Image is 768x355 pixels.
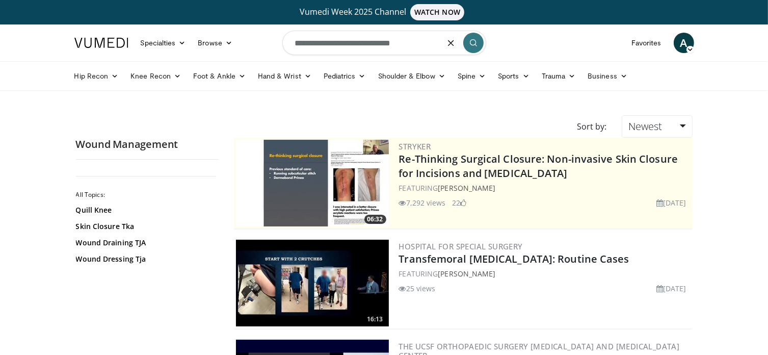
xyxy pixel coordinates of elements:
[76,221,214,232] a: Skin Closure Tka
[438,183,495,193] a: [PERSON_NAME]
[622,115,692,138] a: Newest
[399,197,446,208] li: 7,292 views
[581,66,633,86] a: Business
[536,66,582,86] a: Trauma
[76,138,219,151] h2: Wound Management
[76,191,216,199] h2: All Topics:
[399,268,691,279] div: FEATURING
[192,33,239,53] a: Browse
[399,241,523,251] a: Hospital for Special Surgery
[236,240,389,326] img: 200505a6-07c1-4328-984f-f29f0448ea4a.300x170_q85_crop-smart_upscale.jpg
[452,197,466,208] li: 22
[399,152,678,180] a: Re-Thinking Surgical Closure: Non-invasive Skin Closure for Incisions and [MEDICAL_DATA]
[317,66,372,86] a: Pediatrics
[674,33,694,53] a: A
[68,66,125,86] a: Hip Recon
[628,119,662,133] span: Newest
[372,66,452,86] a: Shoulder & Elbow
[76,254,214,264] a: Wound Dressing Tja
[399,283,436,294] li: 25 views
[187,66,252,86] a: Foot & Ankle
[438,269,495,278] a: [PERSON_NAME]
[625,33,668,53] a: Favorites
[76,238,214,248] a: Wound Draining TJA
[399,183,691,193] div: FEATURING
[492,66,536,86] a: Sports
[282,31,486,55] input: Search topics, interventions
[236,140,389,226] img: f1f532c3-0ef6-42d5-913a-00ff2bbdb663.300x170_q85_crop-smart_upscale.jpg
[252,66,317,86] a: Hand & Wrist
[74,38,128,48] img: VuMedi Logo
[135,33,192,53] a: Specialties
[399,141,431,151] a: Stryker
[124,66,187,86] a: Knee Recon
[410,4,464,20] span: WATCH NOW
[364,315,386,324] span: 16:13
[236,140,389,226] a: 06:32
[656,197,686,208] li: [DATE]
[364,215,386,224] span: 06:32
[656,283,686,294] li: [DATE]
[76,4,693,20] a: Vumedi Week 2025 ChannelWATCH NOW
[76,205,214,215] a: Quill Knee
[452,66,492,86] a: Spine
[399,252,629,266] a: Transfemoral [MEDICAL_DATA]: Routine Cases
[569,115,614,138] div: Sort by:
[236,240,389,326] a: 16:13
